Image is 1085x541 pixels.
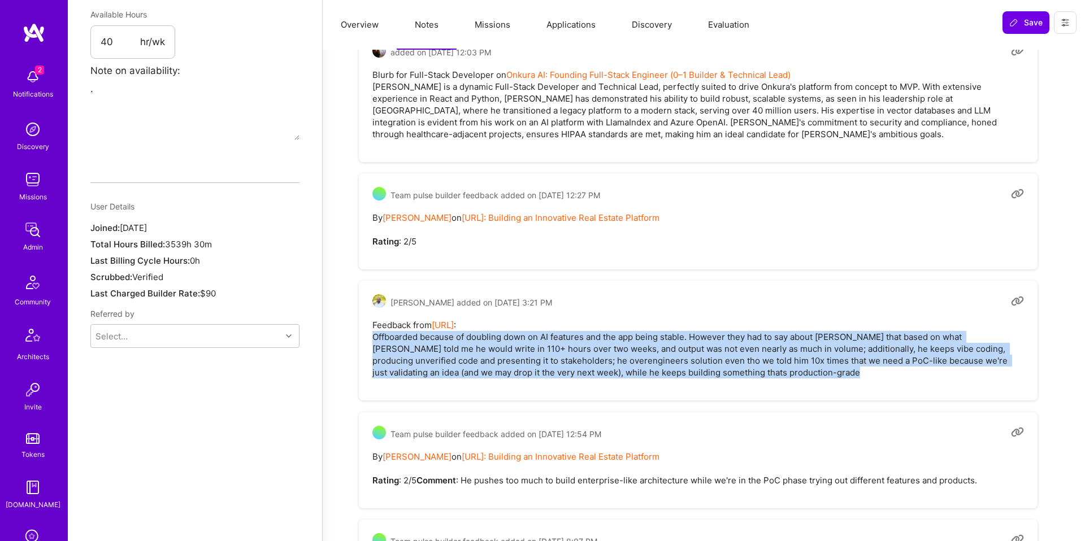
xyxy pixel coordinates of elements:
[90,5,175,25] div: Available Hours
[21,66,44,88] img: bell
[90,82,300,140] textarea: .
[200,288,216,299] span: $90
[416,475,456,486] strong: Comment
[190,255,200,266] span: 0h
[24,401,42,413] div: Invite
[21,219,44,241] img: admin teamwork
[90,62,180,80] label: Note on availability:
[15,296,51,308] div: Community
[286,333,292,339] i: icon Chevron
[372,212,1024,247] pre: By on : 2/5
[462,451,659,462] a: [URL]: Building an Innovative Real Estate Platform
[372,294,386,311] a: User Avatar
[120,222,147,233] span: [DATE]
[90,288,200,299] span: Last Charged Builder Rate:
[6,499,60,511] div: [DOMAIN_NAME]
[372,451,1024,486] pre: By on : 2/5 : He pushes too much to build enterprise-like architecture while we're in the PoC pha...
[96,330,128,342] div: Select...
[17,351,49,363] div: Architects
[390,296,552,308] span: [PERSON_NAME] added on [DATE] 3:21 PM
[35,66,44,75] span: 2
[462,212,659,223] a: [URL]: Building an Innovative Real Estate Platform
[372,69,1024,140] pre: Blurb for Full-Stack Developer on [PERSON_NAME] is a dynamic Full-Stack Developer and Technical L...
[1011,44,1024,57] i: Copy link
[90,304,300,324] div: Referred by
[1011,187,1024,200] i: Copy link
[372,294,386,308] img: User Avatar
[21,118,44,141] img: discovery
[1002,11,1049,34] button: Save
[19,324,46,351] img: Architects
[432,320,454,330] a: [URL]
[19,191,47,203] div: Missions
[372,44,386,60] a: User Avatar
[372,236,399,247] strong: Rating
[1009,17,1043,28] span: Save
[140,36,165,49] span: hr/wk
[23,241,43,253] div: Admin
[21,168,44,191] img: teamwork
[390,428,601,440] span: Team pulse builder feedback added on [DATE] 12:54 PM
[21,476,44,499] img: guide book
[101,26,140,59] input: XX
[165,239,212,250] span: 3539h 30m
[1011,426,1024,439] i: Copy link
[21,378,44,401] img: Invite
[26,433,40,444] img: tokens
[21,448,45,460] div: Tokens
[90,197,300,217] div: User Details
[90,255,190,266] span: Last Billing Cycle Hours:
[23,23,45,43] img: logo
[90,239,165,250] span: Total Hours Billed:
[390,189,600,201] span: Team pulse builder feedback added on [DATE] 12:27 PM
[90,272,132,282] span: Scrubbed:
[506,69,791,80] a: Onkura AI: Founding Full-Stack Engineer (0–1 Builder & Technical Lead)
[372,44,386,58] img: User Avatar
[132,272,163,282] span: Verified
[90,222,120,233] span: Joined:
[17,141,49,152] div: Discovery
[19,269,46,296] img: Community
[372,475,399,486] strong: Rating
[372,319,1024,378] pre: Feedback from : Offboarded because of doubling down on AI features and the app being stable. Howe...
[383,451,452,462] a: [PERSON_NAME]
[383,212,452,223] a: [PERSON_NAME]
[13,88,53,100] div: Notifications
[390,46,491,58] span: added on [DATE] 12:03 PM
[1011,294,1024,307] i: Copy link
